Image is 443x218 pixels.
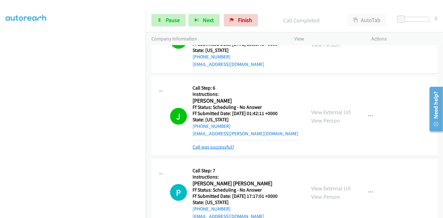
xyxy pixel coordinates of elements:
[193,91,298,97] h5: Instructions:
[166,16,180,24] span: Pause
[311,117,340,124] a: View Person
[193,168,285,174] h5: Call Step: 7
[193,144,234,150] a: Call was successful?
[193,193,285,199] h5: Ff Submitted Date: [DATE] 17:17:01 +0000
[193,104,298,110] h5: Ff Status: Scheduling - No Answer
[311,41,340,48] a: View Person
[193,117,298,123] h5: State: [US_STATE]
[188,14,220,26] button: Next
[193,61,264,67] a: [EMAIL_ADDRESS][DOMAIN_NAME]
[170,184,187,201] div: The call is yet to be attempted
[193,199,285,206] h5: State: [US_STATE]
[193,174,285,180] h5: Instructions:
[170,184,187,201] h1: P
[425,84,443,134] iframe: Resource Center
[224,14,258,26] a: Finish
[238,16,252,24] span: Finish
[266,16,336,25] p: Call Completed
[151,14,186,26] a: Pause
[311,185,351,192] a: View External Url
[193,187,285,193] h5: Ff Status: Scheduling - No Answer
[193,110,298,117] h5: Ff Submitted Date: [DATE] 01:42:11 +0000
[372,35,438,43] p: Actions
[193,180,285,187] h2: [PERSON_NAME] [PERSON_NAME]
[311,109,351,116] a: View External Url
[170,108,187,125] h1: J
[435,14,437,22] div: 0
[193,131,298,137] a: [EMAIL_ADDRESS][PERSON_NAME][DOMAIN_NAME]
[193,85,298,91] h5: Call Step: 6
[193,54,231,60] a: [PHONE_NUMBER]
[203,16,214,24] span: Next
[400,17,429,22] div: Delay between calls (in seconds)
[294,35,360,43] p: View
[193,206,231,212] a: [PHONE_NUMBER]
[193,97,285,104] h2: [PERSON_NAME]
[193,47,285,53] h5: State: [US_STATE]
[193,123,231,129] a: [PHONE_NUMBER]
[311,193,340,200] a: View Person
[348,14,386,26] button: AutoTab
[151,35,283,43] p: Company Information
